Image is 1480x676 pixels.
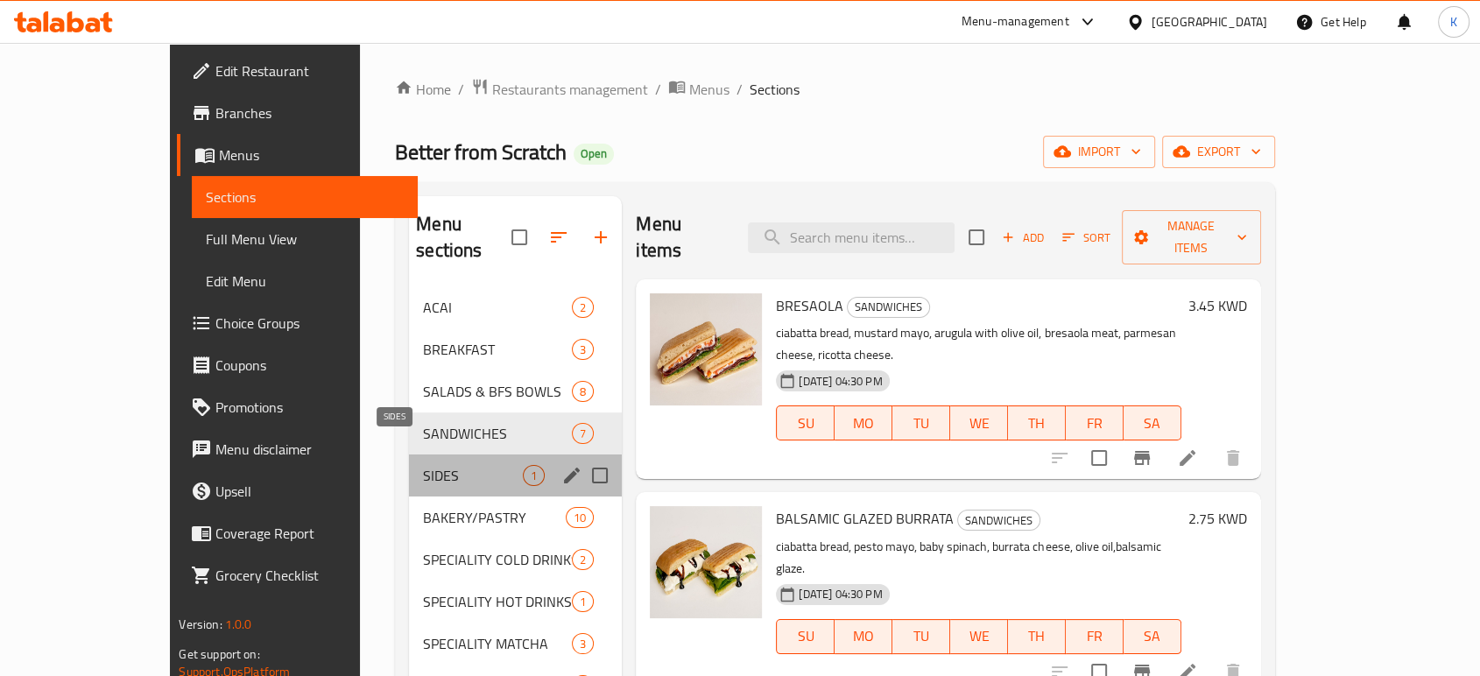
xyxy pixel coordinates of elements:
span: MO [842,623,885,649]
div: SANDWICHES [957,510,1040,531]
span: TH [1015,623,1059,649]
span: Select all sections [501,219,538,256]
span: 8 [573,384,593,400]
span: Choice Groups [215,313,403,334]
button: SU [776,619,835,654]
span: Edit Menu [206,271,403,292]
a: Full Menu View [192,218,417,260]
button: SA [1124,405,1181,440]
button: import [1043,136,1155,168]
a: Home [395,79,451,100]
span: SANDWICHES [958,511,1040,531]
div: Menu-management [962,11,1069,32]
button: TU [892,405,950,440]
img: BALSAMIC GLAZED BURRATA [650,506,762,618]
div: items [566,507,594,528]
div: items [572,339,594,360]
button: SA [1124,619,1181,654]
button: edit [559,462,585,489]
li: / [736,79,743,100]
p: ciabatta bread, mustard mayo, arugula with olive oil, bresaola meat, parmesan cheese, ricotta che... [776,322,1180,366]
span: Menu disclaimer [215,439,403,460]
div: BREAKFAST3 [409,328,622,370]
a: Edit Menu [192,260,417,302]
span: 1 [524,468,544,484]
h2: Menu items [636,211,726,264]
span: BAKERY/PASTRY [423,507,566,528]
span: 1.0.0 [225,613,252,636]
span: Sort items [1051,224,1122,251]
button: MO [835,619,892,654]
span: 2 [573,299,593,316]
a: Menus [177,134,417,176]
span: SIDES [423,465,523,486]
span: 7 [573,426,593,442]
h2: Menu sections [416,211,511,264]
a: Edit Restaurant [177,50,417,92]
span: 1 [573,594,593,610]
button: SU [776,405,835,440]
span: BALSAMIC GLAZED BURRATA [776,505,954,532]
h6: 2.75 KWD [1188,506,1247,531]
span: SANDWICHES [848,297,929,317]
span: Sort sections [538,216,580,258]
span: Menus [689,79,729,100]
div: SPECIALITY HOT DRINKS1 [409,581,622,623]
button: WE [950,619,1008,654]
span: 10 [567,510,593,526]
h6: 3.45 KWD [1188,293,1247,318]
div: items [572,549,594,570]
button: FR [1066,405,1124,440]
div: BAKERY/PASTRY10 [409,496,622,539]
div: Open [574,144,614,165]
span: Sections [206,187,403,208]
span: WE [957,411,1001,436]
div: items [572,591,594,612]
span: SPECIALITY MATCHA [423,633,572,654]
a: Menu disclaimer [177,428,417,470]
button: Add [995,224,1051,251]
button: Manage items [1122,210,1261,264]
div: items [572,297,594,318]
span: Sections [750,79,800,100]
span: BRESAOLA [776,292,843,319]
span: 3 [573,342,593,358]
span: MO [842,411,885,436]
div: BREAKFAST [423,339,572,360]
span: Branches [215,102,403,123]
span: TH [1015,411,1059,436]
div: SIDES1edit [409,454,622,496]
span: Get support on: [179,643,259,665]
span: import [1057,141,1141,163]
span: Coverage Report [215,523,403,544]
button: TH [1008,405,1066,440]
div: SANDWICHES [423,423,572,444]
span: FR [1073,623,1117,649]
button: MO [835,405,892,440]
span: Better from Scratch [395,132,567,172]
a: Grocery Checklist [177,554,417,596]
a: Coverage Report [177,512,417,554]
div: SPECIALITY HOT DRINKS [423,591,572,612]
span: Edit Restaurant [215,60,403,81]
span: SPECIALITY COLD DRINKS [423,549,572,570]
p: ciabatta bread, pesto mayo, baby spinach, burrata cheese, olive oil,balsamic glaze. [776,536,1180,580]
div: ACAI2 [409,286,622,328]
div: SANDWICHES [847,297,930,318]
span: [DATE] 04:30 PM [792,373,889,390]
a: Branches [177,92,417,134]
span: export [1176,141,1261,163]
span: K [1450,12,1457,32]
div: items [572,423,594,444]
span: Grocery Checklist [215,565,403,586]
span: Add item [995,224,1051,251]
button: WE [950,405,1008,440]
a: Sections [192,176,417,218]
button: TH [1008,619,1066,654]
span: SALADS & BFS BOWLS [423,381,572,402]
li: / [458,79,464,100]
span: Version: [179,613,222,636]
